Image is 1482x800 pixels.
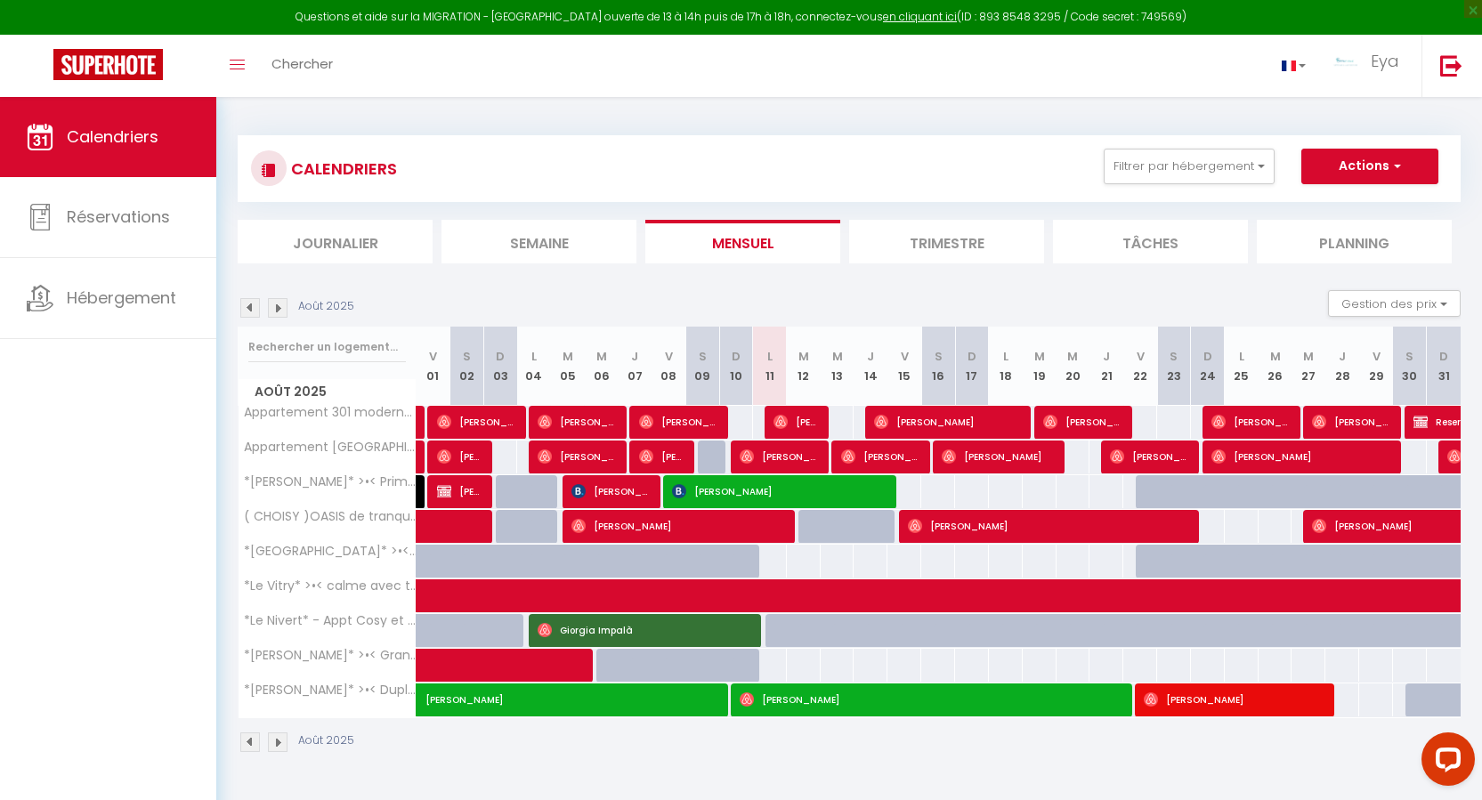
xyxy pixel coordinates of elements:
[596,348,607,365] abbr: M
[241,579,419,593] span: *Le Vitry* >•< calme avec terrasse
[645,220,840,263] li: Mensuel
[298,298,354,315] p: Août 2025
[699,348,707,365] abbr: S
[1211,405,1291,439] span: [PERSON_NAME]
[437,474,482,508] span: [PERSON_NAME]
[821,327,854,406] th: 13
[241,510,419,523] span: ( CHOISY )OASIS de tranquillité avec Terrasse à 15 min [GEOGRAPHIC_DATA]
[67,125,158,148] span: Calendriers
[1325,327,1359,406] th: 28
[652,327,685,406] th: 08
[1170,348,1178,365] abbr: S
[417,683,450,717] a: [PERSON_NAME]
[1144,683,1324,716] span: [PERSON_NAME]
[1270,348,1281,365] abbr: M
[1427,327,1461,406] th: 31
[619,327,652,406] th: 07
[908,509,1190,543] span: [PERSON_NAME]
[538,440,617,473] span: [PERSON_NAME]
[238,220,433,263] li: Journalier
[239,379,416,405] span: Août 2025
[551,327,585,406] th: 05
[429,348,437,365] abbr: V
[1405,348,1413,365] abbr: S
[1089,327,1123,406] th: 21
[1407,725,1482,800] iframe: LiveChat chat widget
[1023,327,1057,406] th: 19
[1043,405,1122,439] span: [PERSON_NAME]
[1292,327,1325,406] th: 27
[1312,405,1391,439] span: [PERSON_NAME]
[241,614,419,627] span: *Le Nivert* - Appt Cosy et Pratique
[441,220,636,263] li: Semaine
[437,405,516,439] span: [PERSON_NAME]
[867,348,874,365] abbr: J
[1137,348,1145,365] abbr: V
[732,348,741,365] abbr: D
[798,348,809,365] abbr: M
[887,327,921,406] th: 15
[241,440,419,454] span: Appartement [GEOGRAPHIC_DATA] [GEOGRAPHIC_DATA]
[67,206,170,228] span: Réservations
[1191,327,1225,406] th: 24
[773,405,819,439] span: [PERSON_NAME]
[832,348,843,365] abbr: M
[258,35,346,97] a: Chercher
[1104,149,1275,184] button: Filtrer par hébergement
[753,327,787,406] th: 11
[571,509,786,543] span: [PERSON_NAME]
[1332,55,1359,69] img: ...
[968,348,976,365] abbr: D
[631,348,638,365] abbr: J
[1003,348,1008,365] abbr: L
[1203,348,1212,365] abbr: D
[740,683,1123,716] span: [PERSON_NAME]
[538,405,617,439] span: [PERSON_NAME] [PERSON_NAME] Alor
[1053,220,1248,263] li: Tâches
[901,348,909,365] abbr: V
[585,327,619,406] th: 06
[849,220,1044,263] li: Trimestre
[248,331,406,363] input: Rechercher un logement...
[787,327,821,406] th: 12
[955,327,989,406] th: 17
[241,683,419,697] span: *[PERSON_NAME]* >•< Duplex / proche métro et commerces
[639,405,718,439] span: [PERSON_NAME]
[1439,348,1448,365] abbr: D
[298,732,354,749] p: Août 2025
[496,348,505,365] abbr: D
[989,327,1023,406] th: 18
[719,327,753,406] th: 10
[463,348,471,365] abbr: S
[538,613,752,647] span: Giorgia Impalà
[417,327,450,406] th: 01
[571,474,651,508] span: [PERSON_NAME]
[287,149,397,189] h3: CALENDRIERS
[1225,327,1259,406] th: 25
[1211,440,1392,473] span: [PERSON_NAME]
[1339,348,1346,365] abbr: J
[563,348,573,365] abbr: M
[1373,348,1381,365] abbr: V
[921,327,955,406] th: 16
[1319,35,1421,97] a: ... Eya
[935,348,943,365] abbr: S
[241,649,419,662] span: *[PERSON_NAME]* >•< Grande terrasse avec 3 chambres
[1123,327,1157,406] th: 22
[1034,348,1045,365] abbr: M
[271,54,333,73] span: Chercher
[1103,348,1110,365] abbr: J
[449,327,483,406] th: 02
[1440,54,1462,77] img: logout
[740,440,819,473] span: [PERSON_NAME]
[1328,290,1461,317] button: Gestion des prix
[67,287,176,309] span: Hébergement
[1359,327,1393,406] th: 29
[841,440,920,473] span: [PERSON_NAME]
[854,327,887,406] th: 14
[1257,220,1452,263] li: Planning
[1110,440,1189,473] span: [PERSON_NAME]
[1239,348,1244,365] abbr: L
[241,545,419,558] span: *[GEOGRAPHIC_DATA]* >•< studio calme avec terrasse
